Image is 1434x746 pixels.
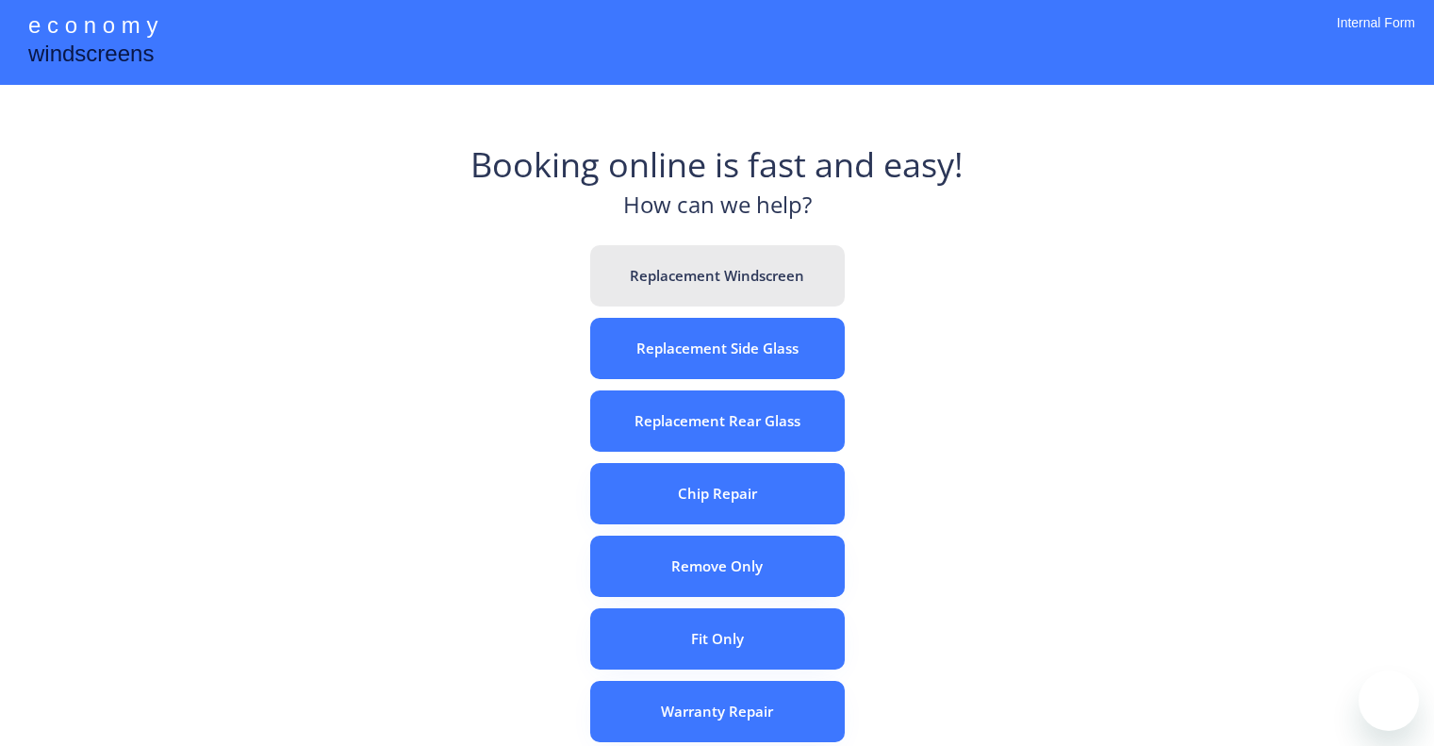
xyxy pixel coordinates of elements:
[590,608,845,670] button: Fit Only
[470,141,964,189] div: Booking online is fast and easy!
[590,245,845,307] button: Replacement Windscreen
[1337,14,1415,57] div: Internal Form
[28,38,154,75] div: windscreens
[590,318,845,379] button: Replacement Side Glass
[623,189,812,231] div: How can we help?
[590,536,845,597] button: Remove Only
[590,390,845,452] button: Replacement Rear Glass
[28,9,157,45] div: e c o n o m y
[1359,671,1419,731] iframe: Button to launch messaging window
[590,681,845,742] button: Warranty Repair
[590,463,845,524] button: Chip Repair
